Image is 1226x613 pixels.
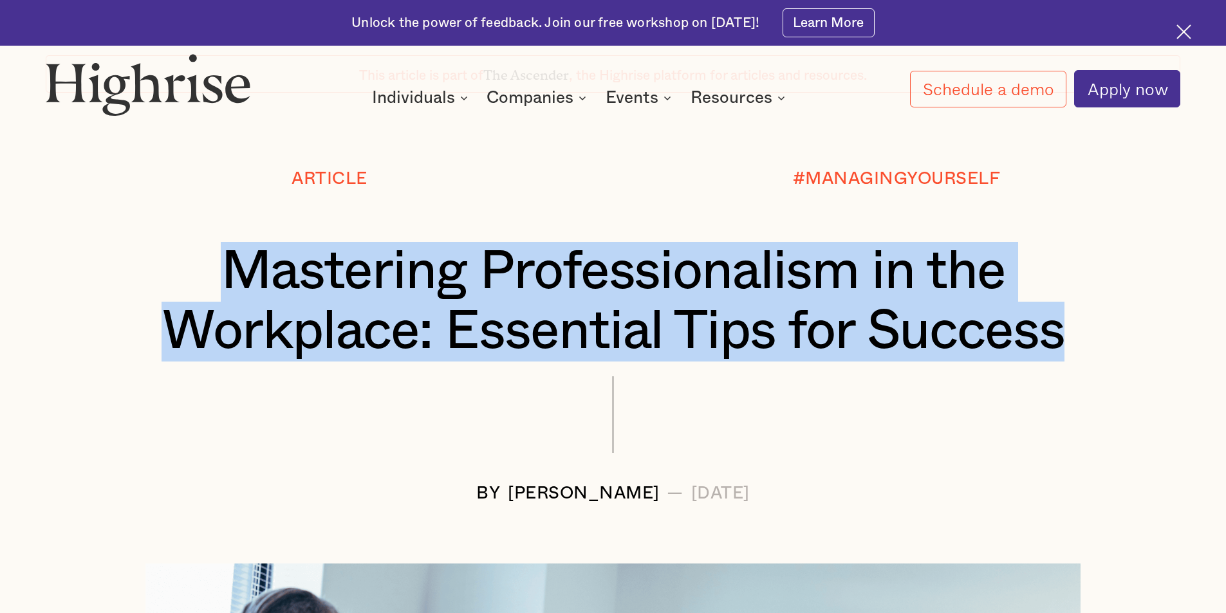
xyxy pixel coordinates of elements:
div: Individuals [372,90,472,105]
img: Highrise logo [46,53,250,115]
div: Unlock the power of feedback. Join our free workshop on [DATE]! [351,14,759,32]
div: Companies [487,90,590,105]
div: Events [606,90,675,105]
a: Schedule a demo [910,71,1067,107]
div: Article [292,169,367,188]
div: BY [476,484,500,502]
div: #MANAGINGYOURSELF [793,169,1001,188]
h1: Mastering Professionalism in the Workplace: Essential Tips for Success [93,242,1133,362]
div: Individuals [372,90,455,105]
div: Events [606,90,658,105]
div: Resources [691,90,789,105]
img: Cross icon [1176,24,1191,39]
div: Companies [487,90,573,105]
a: Learn More [783,8,875,37]
div: Resources [691,90,772,105]
div: — [667,484,683,502]
a: Apply now [1074,70,1180,107]
div: [DATE] [691,484,750,502]
div: [PERSON_NAME] [508,484,660,502]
